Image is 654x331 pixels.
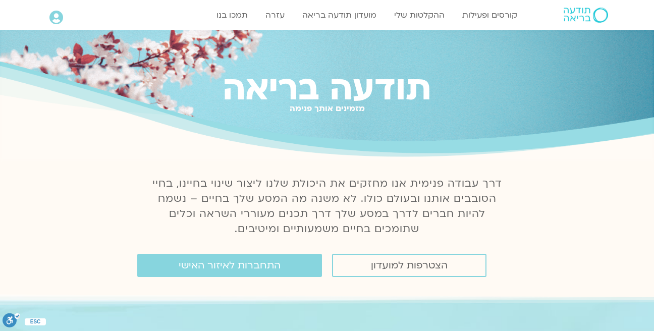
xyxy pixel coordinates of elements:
[389,6,450,25] a: ההקלטות שלי
[297,6,381,25] a: מועדון תודעה בריאה
[332,254,486,277] a: הצטרפות למועדון
[260,6,290,25] a: עזרה
[211,6,253,25] a: תמכו בנו
[457,6,522,25] a: קורסים ופעילות
[137,254,322,277] a: התחברות לאיזור האישי
[146,176,508,237] p: דרך עבודה פנימית אנו מחזקים את היכולת שלנו ליצור שינוי בחיינו, בחיי הסובבים אותנו ובעולם כולו. לא...
[371,260,448,271] span: הצטרפות למועדון
[564,8,608,23] img: תודעה בריאה
[179,260,281,271] span: התחברות לאיזור האישי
